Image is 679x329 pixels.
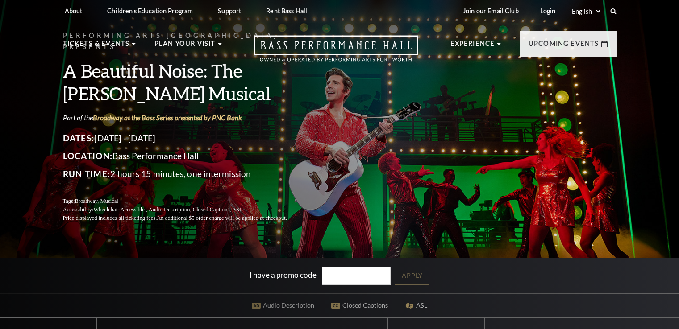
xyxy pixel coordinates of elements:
span: Location: [63,151,113,161]
select: Select: [570,7,602,16]
p: Experience [450,38,495,54]
p: Upcoming Events [529,38,599,54]
p: Tickets & Events [63,38,130,54]
p: Plan Your Visit [154,38,216,54]
h3: A Beautiful Noise: The [PERSON_NAME] Musical [63,59,308,105]
p: Price displayed includes all ticketing fees. [63,214,308,222]
span: Run Time: [63,169,111,179]
p: Part of the [63,113,308,123]
p: 2 hours 15 minutes, one intermission [63,167,308,181]
p: [DATE] - [DATE] [63,131,308,145]
a: Broadway at the Bass Series presented by PNC Bank [93,113,242,122]
span: Broadway, Musical [75,198,118,204]
p: Accessibility: [63,206,308,214]
label: I have a promo code [250,270,317,279]
p: Support [218,7,241,15]
p: Tags: [63,197,308,206]
span: Wheelchair Accessible , Audio Description, Closed Captions, ASL [93,206,242,213]
span: An additional $5 order charge will be applied at checkout. [157,215,287,221]
p: About [65,7,83,15]
span: Dates: [63,133,95,143]
p: Bass Performance Hall [63,149,308,163]
p: Children's Education Program [107,7,193,15]
p: Rent Bass Hall [266,7,307,15]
